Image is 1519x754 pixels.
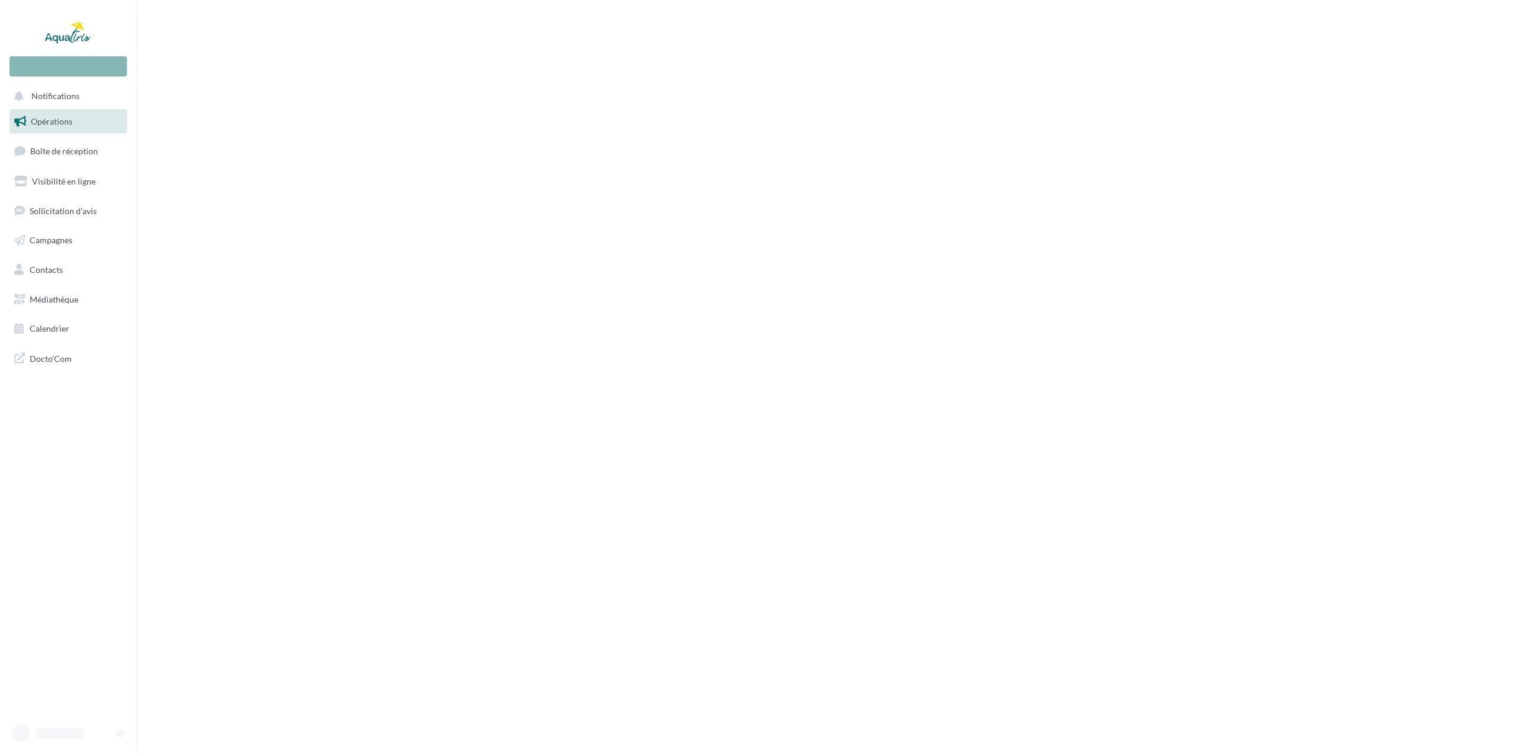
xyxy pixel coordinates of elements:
span: Sollicitation d'avis [30,205,97,215]
a: Calendrier [7,316,129,341]
a: Boîte de réception [7,138,129,164]
a: Médiathèque [7,287,129,312]
span: Notifications [31,91,80,101]
span: Contacts [30,265,63,275]
span: Docto'Com [30,351,72,366]
a: Visibilité en ligne [7,169,129,194]
a: Docto'Com [7,346,129,371]
span: Calendrier [30,323,69,333]
div: Nouvelle campagne [9,56,127,77]
span: Médiathèque [30,294,78,304]
span: Boîte de réception [30,146,98,156]
a: Opérations [7,109,129,134]
span: Campagnes [30,235,72,245]
a: Contacts [7,257,129,282]
a: Sollicitation d'avis [7,199,129,224]
span: Opérations [31,116,72,126]
span: Visibilité en ligne [32,176,96,186]
a: Campagnes [7,228,129,253]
